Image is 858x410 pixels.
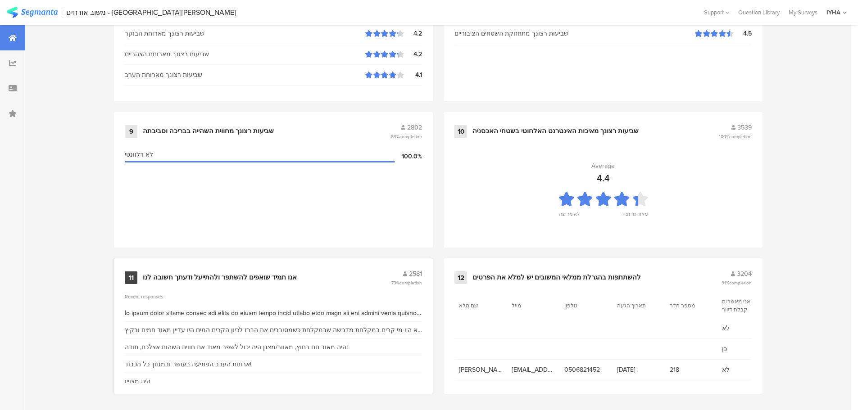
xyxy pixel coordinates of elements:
span: 3204 [737,269,752,279]
span: [EMAIL_ADDRESS][DOMAIN_NAME] [512,365,555,374]
div: שביעות רצונך מחווית השהייה בבריכה וסביבתה [143,127,274,136]
div: מאוד מרוצה [622,210,648,223]
div: 9 [125,125,137,138]
section: מייל [512,302,552,310]
span: 91% [722,279,752,286]
div: 4.2 [404,29,422,38]
div: 4.2 [404,50,422,59]
span: 3539 [737,123,752,132]
span: 218 [670,365,713,374]
div: 4.1 [404,70,422,80]
a: Question Library [734,8,784,17]
div: משוב אורחים - [GEOGRAPHIC_DATA][PERSON_NAME] [66,8,236,17]
section: שם מלא [459,302,499,310]
div: אנו תמיד שואפים להשתפר ולהתייעל ודעתך חשובה לנו [143,273,297,282]
img: segmanta logo [7,7,58,18]
div: 10 [454,125,467,138]
span: completion [729,279,752,286]
div: לא היו מי קרים במקלחת מדגישה שבמקלחת כשמסובבים את הברז לכיון הקרים המים היו עדיין מאוד חמים ובקיץ... [125,325,422,335]
span: 2581 [409,269,422,279]
span: 2802 [407,123,422,132]
div: | [61,7,63,18]
span: 73% [391,279,422,286]
span: 89% [391,133,422,140]
div: היה מאוד חם בחוץ, מאוור/מצנן היה יכול לשפר מאוד את חווית השהות אצלכם, תודה! [125,342,348,352]
span: completion [399,133,422,140]
div: 100.0% [395,152,422,161]
div: Average [591,161,615,171]
div: שביעות רצונך מארוחת הבוקר [125,29,365,38]
div: 11 [125,271,137,284]
div: לא מרוצה [559,210,580,223]
div: 4.4 [597,171,610,185]
span: completion [399,279,422,286]
span: [DATE] [617,365,661,374]
div: היה מצויין [125,377,150,386]
div: ארוחת הערב הפתיעה בעושר ובמגוון. כל הכבוד! [125,360,251,369]
div: 4.5 [734,29,752,38]
div: שביעות רצונך מארוחת הערב [125,70,365,80]
section: מספר חדר [670,302,710,310]
section: טלפון [564,302,605,310]
span: 100% [719,133,752,140]
span: לא רלוונטי [125,150,153,159]
div: Recent responses [125,293,422,300]
span: [PERSON_NAME] [459,365,503,374]
div: lo ipsum dolor sitame consec adi elits do eiusm tempo incid utlabo etdo magn ali eni admini venia... [125,308,422,318]
div: Support [704,5,729,19]
a: My Surveys [784,8,822,17]
div: IYHA [826,8,840,17]
div: שביעות רצונך מארוחת הצהריים [125,50,365,59]
span: כן [722,344,766,354]
span: לא [722,365,766,374]
section: אני מאשר/ת קבלת דיוור [722,297,763,314]
span: לא [722,324,766,333]
span: 0506821452 [564,365,608,374]
section: תאריך הגעה [617,302,658,310]
div: 12 [454,271,467,284]
div: שביעות רצונך מאיכות האינטרנט האלחוטי בשטחי האכסניה [472,127,639,136]
div: להשתתפות בהגרלת ממלאי המשובים יש למלא את הפרטים [472,273,641,282]
div: שביעות רצונך מתחזוקת השטחים הציבוריים [454,29,695,38]
span: completion [729,133,752,140]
